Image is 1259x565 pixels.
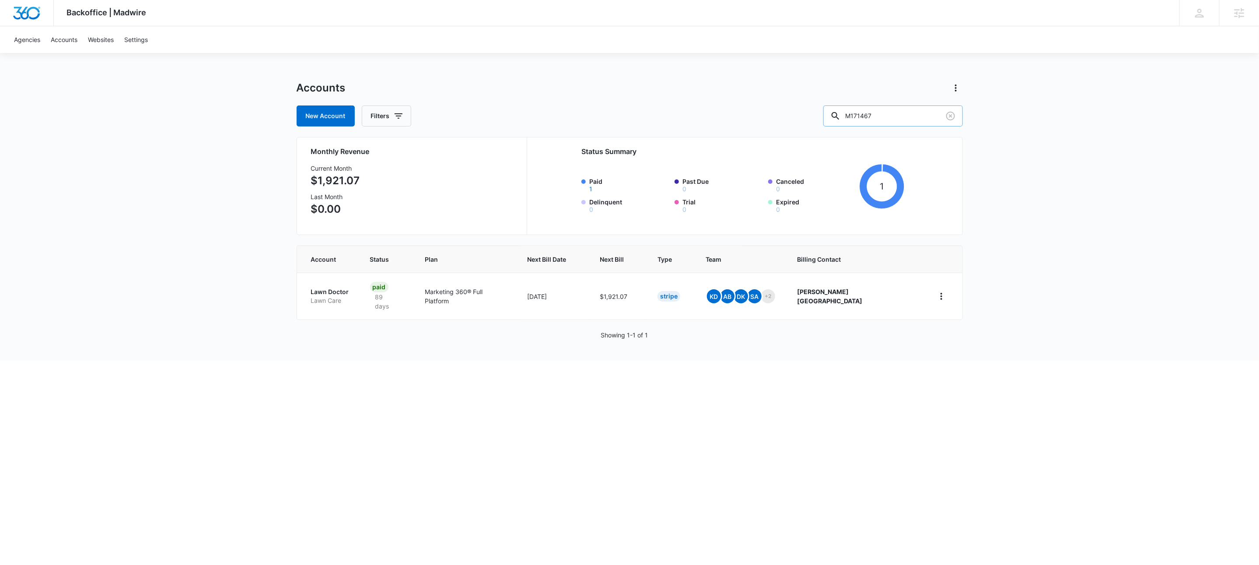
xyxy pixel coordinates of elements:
[311,201,360,217] p: $0.00
[657,291,680,302] div: Stripe
[119,26,153,53] a: Settings
[297,81,346,95] h1: Accounts
[83,26,119,53] a: Websites
[425,255,506,264] span: Plan
[370,292,404,311] p: 89 days
[311,146,516,157] h2: Monthly Revenue
[517,273,589,319] td: [DATE]
[734,289,748,303] span: DK
[748,289,762,303] span: SA
[45,26,83,53] a: Accounts
[362,105,411,126] button: Filters
[311,173,360,189] p: $1,921.07
[657,255,672,264] span: Type
[707,289,721,303] span: kD
[601,330,648,340] p: Showing 1-1 of 1
[600,255,624,264] span: Next Bill
[776,177,857,192] label: Canceled
[311,255,336,264] span: Account
[776,197,857,213] label: Expired
[949,81,963,95] button: Actions
[682,197,763,213] label: Trial
[311,164,360,173] h3: Current Month
[706,255,764,264] span: Team
[720,289,734,303] span: AB
[880,181,884,192] tspan: 1
[682,177,763,192] label: Past Due
[761,289,775,303] span: +2
[527,255,566,264] span: Next Bill Date
[589,177,670,192] label: Paid
[589,273,647,319] td: $1,921.07
[297,105,355,126] a: New Account
[823,105,963,126] input: Search
[797,288,863,305] strong: [PERSON_NAME] [GEOGRAPHIC_DATA]
[67,8,147,17] span: Backoffice | Madwire
[934,289,948,303] button: home
[589,186,592,192] button: Paid
[589,197,670,213] label: Delinquent
[797,255,913,264] span: Billing Contact
[311,288,349,305] a: Lawn DoctorLawn Care
[581,146,905,157] h2: Status Summary
[370,282,388,292] div: Paid
[311,192,360,201] h3: Last Month
[311,288,349,296] p: Lawn Doctor
[425,287,506,305] p: Marketing 360® Full Platform
[9,26,45,53] a: Agencies
[370,255,392,264] span: Status
[944,109,958,123] button: Clear
[311,296,349,305] p: Lawn Care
